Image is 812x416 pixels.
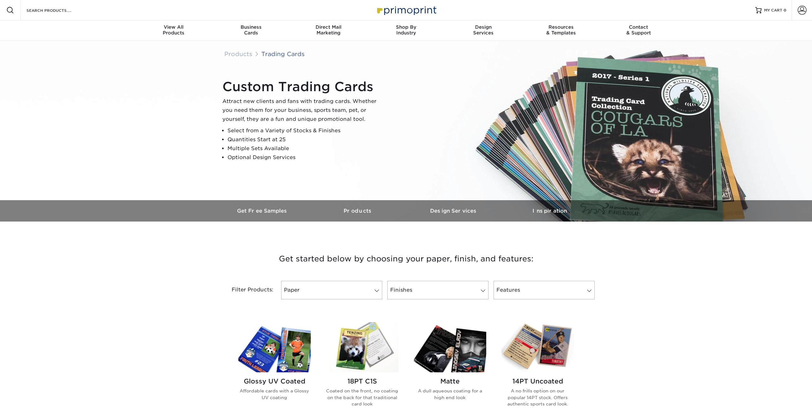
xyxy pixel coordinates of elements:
p: A no frills option on our popular 14PT stock. Offers authentic sports card look. [502,388,574,407]
span: Contact [600,24,677,30]
a: Direct MailMarketing [290,20,367,41]
div: Filter Products: [215,281,279,299]
span: Direct Mail [290,24,367,30]
a: Get Free Samples [215,200,310,222]
a: Contact& Support [600,20,677,41]
div: Cards [212,24,290,36]
input: SEARCH PRODUCTS..... [26,6,88,14]
h3: Design Services [406,208,502,214]
li: Optional Design Services [227,153,382,162]
div: Products [135,24,212,36]
a: BusinessCards [212,20,290,41]
h3: Products [310,208,406,214]
li: Select from a Variety of Stocks & Finishes [227,126,382,135]
a: DesignServices [445,20,522,41]
p: A dull aqueous coating for a high end look [414,388,486,401]
span: View All [135,24,212,30]
a: Products [310,200,406,222]
h1: Custom Trading Cards [222,79,382,94]
span: Business [212,24,290,30]
h2: Glossy UV Coated [238,377,311,385]
a: View AllProducts [135,20,212,41]
span: Resources [522,24,600,30]
p: Affordable cards with a Glossy UV coating [238,388,311,401]
h2: 14PT Uncoated [502,377,574,385]
a: Inspiration [502,200,598,222]
h2: Matte [414,377,486,385]
div: & Templates [522,24,600,36]
a: Products [224,50,252,57]
div: Services [445,24,522,36]
a: Shop ByIndustry [367,20,445,41]
a: Finishes [387,281,488,299]
p: Attract new clients and fans with trading cards. Whether you need them for your business, sports ... [222,97,382,124]
span: Design [445,24,522,30]
a: Design Services [406,200,502,222]
div: & Support [600,24,677,36]
h3: Get Free Samples [215,208,310,214]
li: Multiple Sets Available [227,144,382,153]
div: Industry [367,24,445,36]
h2: 18PT C1S [326,377,399,385]
span: MY CART [764,8,782,13]
span: Shop By [367,24,445,30]
div: Marketing [290,24,367,36]
a: Paper [281,281,382,299]
li: Quantities Start at 25 [227,135,382,144]
a: Features [494,281,595,299]
img: 14PT Uncoated Trading Cards [502,322,574,372]
p: Coated on the front, no coating on the back for that traditional card look [326,388,399,407]
span: 0 [784,8,786,12]
img: Matte Trading Cards [414,322,486,372]
a: Resources& Templates [522,20,600,41]
img: 18PT C1S Trading Cards [326,322,399,372]
img: Glossy UV Coated Trading Cards [238,322,311,372]
a: Trading Cards [261,50,305,57]
img: Primoprint [374,3,438,17]
h3: Get started below by choosing your paper, finish, and features: [220,244,593,273]
h3: Inspiration [502,208,598,214]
